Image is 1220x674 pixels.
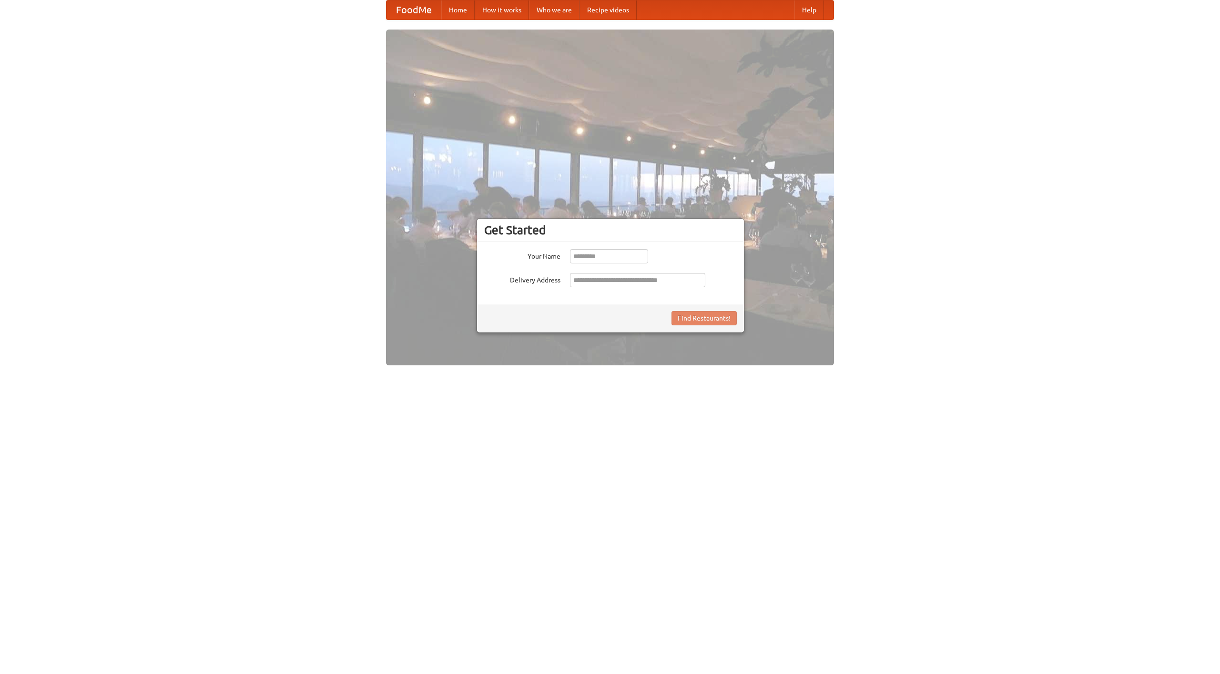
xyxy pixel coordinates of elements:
a: How it works [475,0,529,20]
a: Home [441,0,475,20]
a: Who we are [529,0,579,20]
h3: Get Started [484,223,737,237]
a: Help [794,0,824,20]
label: Delivery Address [484,273,560,285]
button: Find Restaurants! [671,311,737,325]
label: Your Name [484,249,560,261]
a: Recipe videos [579,0,637,20]
a: FoodMe [386,0,441,20]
